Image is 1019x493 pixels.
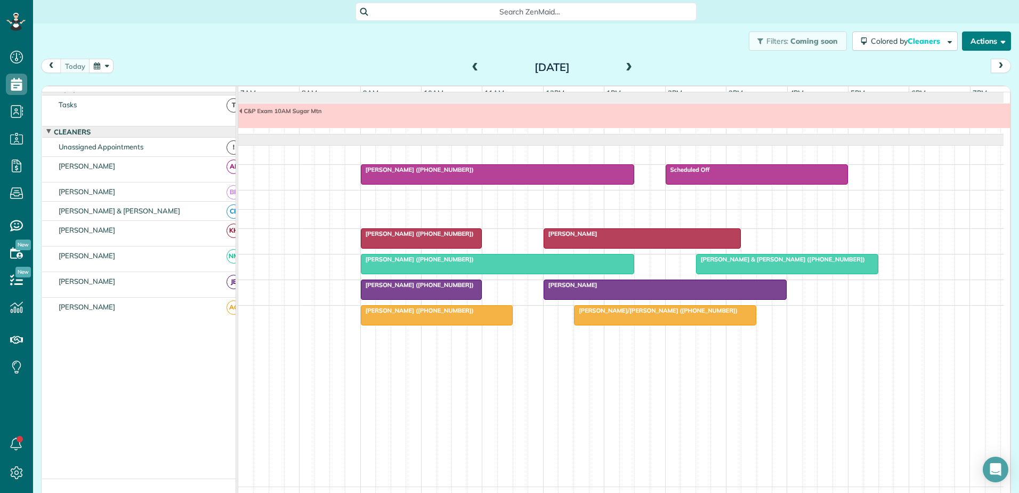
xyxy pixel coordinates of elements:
[908,36,942,46] span: Cleaners
[543,230,598,237] span: [PERSON_NAME]
[300,89,319,97] span: 8am
[227,185,241,200] span: BR
[238,107,322,115] span: C&P Exam 10AM Sugar Mtn
[56,187,118,196] span: [PERSON_NAME]
[360,307,474,314] span: [PERSON_NAME] ([PHONE_NUMBER])
[15,267,31,277] span: New
[573,307,738,314] span: [PERSON_NAME]/[PERSON_NAME] ([PHONE_NUMBER])
[971,89,989,97] span: 7pm
[543,281,598,289] span: [PERSON_NAME]
[604,89,623,97] span: 1pm
[422,89,446,97] span: 10am
[227,249,241,264] span: NM
[665,166,710,173] span: Scheduled Off
[56,277,118,285] span: [PERSON_NAME]
[766,36,789,46] span: Filters:
[56,142,145,151] span: Unassigned Appointments
[360,256,474,263] span: [PERSON_NAME] ([PHONE_NUMBER])
[56,100,79,109] span: Tasks
[991,59,1011,73] button: next
[962,31,1011,51] button: Actions
[983,457,1008,482] div: Open Intercom Messenger
[790,36,838,46] span: Coming soon
[360,230,474,237] span: [PERSON_NAME] ([PHONE_NUMBER])
[238,89,258,97] span: 7am
[666,89,684,97] span: 2pm
[227,275,241,289] span: JB
[227,204,241,219] span: CB
[848,89,867,97] span: 5pm
[486,61,619,73] h2: [DATE]
[227,140,241,155] span: !
[871,36,944,46] span: Colored by
[56,226,118,234] span: [PERSON_NAME]
[788,89,806,97] span: 4pm
[544,89,567,97] span: 12pm
[360,281,474,289] span: [PERSON_NAME] ([PHONE_NUMBER])
[227,98,241,113] span: T
[56,303,118,311] span: [PERSON_NAME]
[361,89,381,97] span: 9am
[695,256,866,263] span: [PERSON_NAME] & [PERSON_NAME] ([PHONE_NUMBER])
[852,31,958,51] button: Colored byCleaners
[909,89,928,97] span: 6pm
[227,300,241,315] span: AG
[15,240,31,250] span: New
[360,166,474,173] span: [PERSON_NAME] ([PHONE_NUMBER])
[482,89,506,97] span: 11am
[41,59,61,73] button: prev
[56,162,118,170] span: [PERSON_NAME]
[52,128,93,136] span: Cleaners
[726,89,745,97] span: 3pm
[56,251,118,260] span: [PERSON_NAME]
[227,160,241,174] span: AF
[60,59,90,73] button: today
[56,206,182,215] span: [PERSON_NAME] & [PERSON_NAME]
[227,224,241,238] span: KH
